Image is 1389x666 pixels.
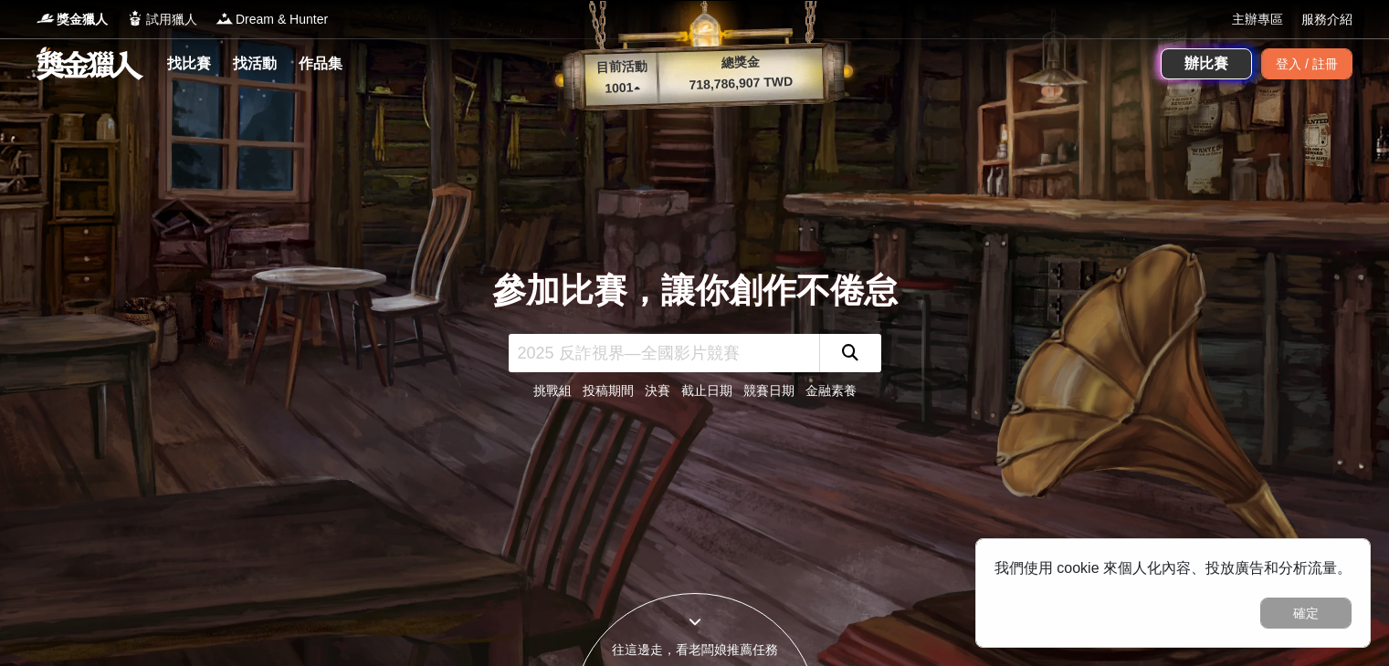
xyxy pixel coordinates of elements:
[146,10,197,29] span: 試用獵人
[994,560,1352,576] span: 我們使用 cookie 來個人化內容、投放廣告和分析流量。
[160,51,218,77] a: 找比賽
[126,9,144,27] img: Logo
[216,10,328,29] a: LogoDream & Hunter
[805,383,857,398] a: 金融素養
[1161,48,1252,79] a: 辦比賽
[681,383,732,398] a: 截止日期
[1232,10,1283,29] a: 主辦專區
[1301,10,1352,29] a: 服務介紹
[126,10,197,29] a: Logo試用獵人
[743,383,794,398] a: 競賽日期
[1261,48,1352,79] div: 登入 / 註冊
[37,10,108,29] a: Logo獎金獵人
[291,51,350,77] a: 作品集
[573,640,817,660] div: 往這邊走，看老闆娘推薦任務
[216,9,234,27] img: Logo
[509,334,819,372] input: 2025 反詐視界—全國影片競賽
[533,383,572,398] a: 挑戰組
[645,383,670,398] a: 決賽
[583,383,634,398] a: 投稿期間
[226,51,284,77] a: 找活動
[236,10,328,29] span: Dream & Hunter
[585,78,659,99] p: 1001 ▴
[658,71,824,96] p: 718,786,907 TWD
[57,10,108,29] span: 獎金獵人
[658,50,823,75] p: 總獎金
[584,57,658,78] p: 目前活動
[1260,598,1352,629] button: 確定
[492,265,898,317] div: 參加比賽，讓你創作不倦怠
[37,9,55,27] img: Logo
